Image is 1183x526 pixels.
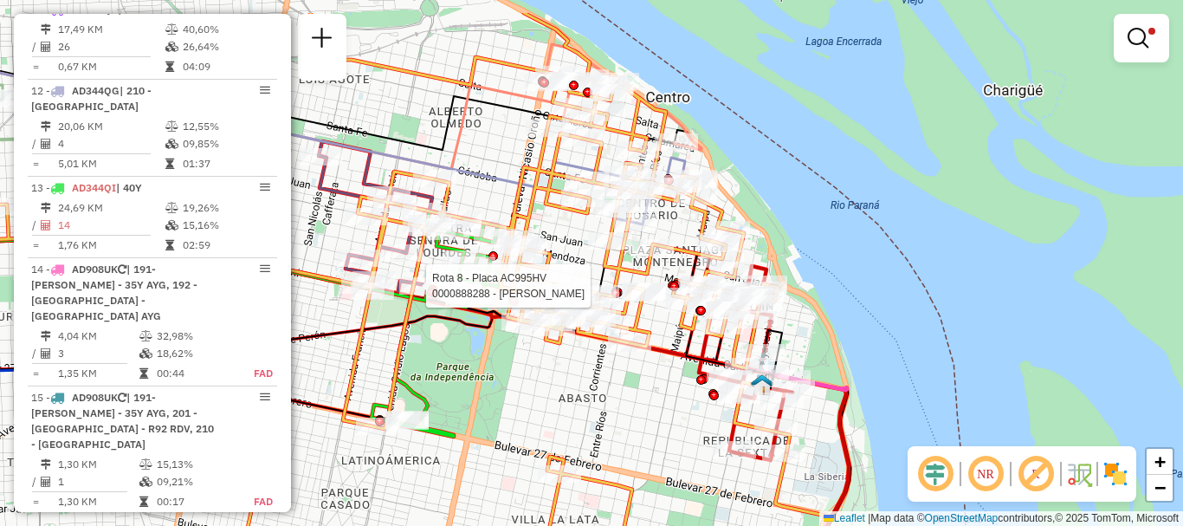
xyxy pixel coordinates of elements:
[868,512,870,524] span: |
[260,85,270,95] em: Opções
[819,511,1183,526] div: Map data © contributors,© 2025 TomTom, Microsoft
[118,3,144,16] span: | AY3
[156,365,232,382] td: 00:44
[260,263,270,274] em: Opções
[139,348,152,359] i: % de utilização da cubagem
[182,155,269,172] td: 01:37
[139,331,152,341] i: % de utilização do peso
[824,512,865,524] a: Leaflet
[1147,449,1173,475] a: Zoom in
[139,368,148,379] i: Tempo total em rota
[156,345,232,362] td: 18,62%
[72,181,116,194] span: AD344QI
[31,237,40,254] td: =
[31,58,40,75] td: =
[182,118,269,135] td: 12,55%
[31,38,40,55] td: /
[31,493,40,510] td: =
[165,42,178,52] i: % de utilização da cubagem
[1121,21,1162,55] a: Exibir filtros
[139,497,148,507] i: Tempo total em rota
[1147,475,1173,501] a: Zoom out
[965,453,1006,495] span: Ocultar NR
[139,477,152,487] i: % de utilização da cubagem
[182,199,269,217] td: 19,26%
[57,199,165,217] td: 24,69 KM
[31,263,197,322] span: 14 -
[116,181,142,194] span: | 40Y
[182,38,269,55] td: 26,64%
[31,391,214,451] span: | 191- [PERSON_NAME] - 35Y AYG, 201 - [GEOGRAPHIC_DATA] - R92 RDV, 210 - [GEOGRAPHIC_DATA]
[57,345,139,362] td: 3
[41,331,51,341] i: Distância Total
[57,21,165,38] td: 17,49 KM
[232,493,274,510] td: FAD
[57,473,139,490] td: 1
[72,84,120,97] span: AD344QG
[1102,460,1129,488] img: Exibir/Ocultar setores
[156,493,232,510] td: 00:17
[31,84,152,113] span: | 210 - [GEOGRAPHIC_DATA]
[57,38,165,55] td: 26
[57,118,165,135] td: 20,06 KM
[915,453,956,495] span: Ocultar deslocamento
[156,328,232,345] td: 32,98%
[165,121,178,132] i: % de utilização do peso
[232,365,274,382] td: FAD
[31,263,197,322] span: | 191- [PERSON_NAME] - 35Y AYG, 192 - [GEOGRAPHIC_DATA] - [GEOGRAPHIC_DATA] AYG
[165,203,178,213] i: % de utilização do peso
[925,512,999,524] a: OpenStreetMap
[72,3,118,16] span: AD344QF
[31,135,40,153] td: /
[57,58,165,75] td: 0,67 KM
[165,159,174,169] i: Tempo total em rota
[1154,451,1166,472] span: +
[305,21,339,60] a: Nova sessão e pesquisa
[165,139,178,149] i: % de utilização da cubagem
[57,237,165,254] td: 1,76 KM
[165,24,178,35] i: % de utilização do peso
[41,24,51,35] i: Distância Total
[165,240,174,250] i: Tempo total em rota
[1154,477,1166,498] span: −
[31,473,40,490] td: /
[165,62,174,72] i: Tempo total em rota
[31,391,214,451] span: 15 -
[57,456,139,473] td: 1,30 KM
[31,345,40,362] td: /
[260,182,270,192] em: Opções
[41,459,51,470] i: Distância Total
[751,373,773,396] img: UDC - Rosario 1
[31,181,142,194] span: 13 -
[139,459,152,470] i: % de utilização do peso
[41,121,51,132] i: Distância Total
[41,477,51,487] i: Total de Atividades
[31,365,40,382] td: =
[156,473,232,490] td: 09,21%
[182,21,269,38] td: 40,60%
[182,217,269,234] td: 15,16%
[118,393,126,403] i: Veículo já utilizado nesta sessão
[41,42,51,52] i: Total de Atividades
[1148,28,1155,35] span: Filtro Ativo
[31,217,40,234] td: /
[57,493,139,510] td: 1,30 KM
[182,237,269,254] td: 02:59
[1065,460,1093,488] img: Fluxo de ruas
[57,365,139,382] td: 1,35 KM
[165,220,178,231] i: % de utilização da cubagem
[57,328,139,345] td: 4,04 KM
[41,203,51,213] i: Distância Total
[31,155,40,172] td: =
[72,391,118,404] span: AD908UK
[41,139,51,149] i: Total de Atividades
[57,135,165,153] td: 4
[41,220,51,231] i: Total de Atividades
[156,456,232,473] td: 15,13%
[72,263,118,276] span: AD908UK
[182,58,269,75] td: 04:09
[182,135,269,153] td: 09,85%
[1015,453,1057,495] span: Exibir rótulo
[57,155,165,172] td: 5,01 KM
[260,392,270,402] em: Opções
